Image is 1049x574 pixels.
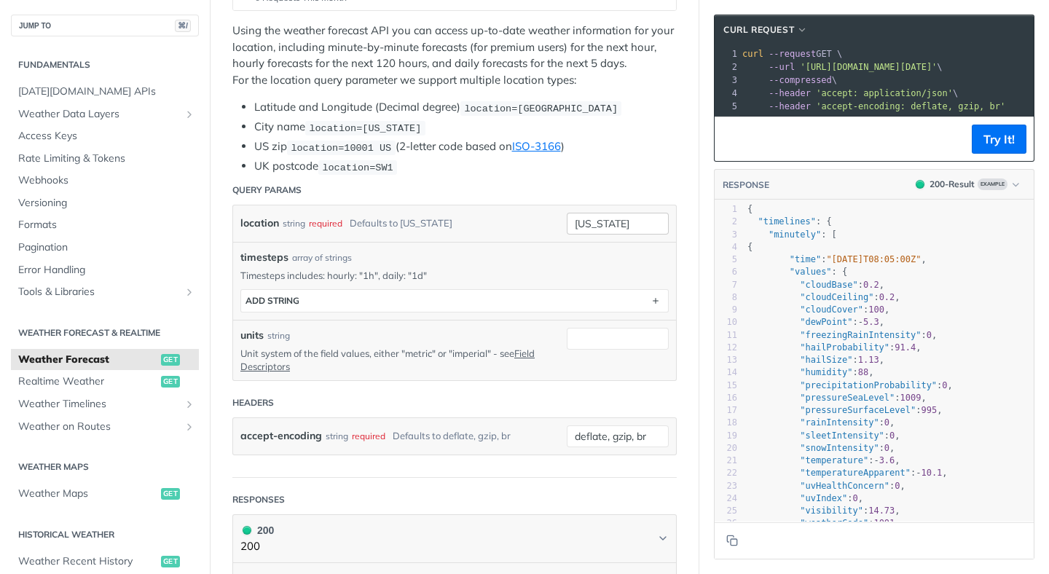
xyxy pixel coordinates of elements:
button: cURL Request [718,23,813,37]
div: 5 [715,253,737,266]
button: Copy to clipboard [722,128,742,150]
span: "temperatureApparent" [800,468,911,478]
span: Weather Timelines [18,397,180,412]
span: "temperature" [800,455,868,465]
span: get [161,488,180,500]
span: GET \ [742,49,842,59]
div: 13 [715,354,737,366]
span: --url [769,62,795,72]
button: 200200-ResultExample [908,177,1026,192]
span: Example [978,178,1007,190]
div: 4 [715,241,737,253]
div: 8 [715,291,737,304]
div: 200 [240,522,274,538]
span: \ [742,75,837,85]
button: 200 200200 [240,522,669,555]
div: 19 [715,430,737,442]
label: location [240,213,279,234]
div: array of strings [292,251,352,264]
span: : , [747,518,900,528]
span: 0 [895,481,900,491]
a: Pagination [11,237,199,259]
p: Using the weather forecast API you can access up-to-date weather information for your location, i... [232,23,677,88]
span: "cloudCeiling" [800,292,873,302]
a: Weather Mapsget [11,483,199,505]
div: 3 [715,229,737,241]
span: Error Handling [18,263,195,278]
span: "timelines" [758,216,815,227]
span: cURL Request [723,23,794,36]
button: Show subpages for Weather Timelines [184,398,195,410]
span: Versioning [18,196,195,211]
button: Show subpages for Tools & Libraries [184,286,195,298]
div: 14 [715,366,737,379]
button: Copy to clipboard [722,530,742,551]
span: "rainIntensity" [800,417,879,428]
a: Realtime Weatherget [11,371,199,393]
a: Weather on RoutesShow subpages for Weather on Routes [11,416,199,438]
span: \ [742,62,943,72]
span: : , [747,443,895,453]
p: 200 [240,538,274,555]
span: 'accept: application/json' [816,88,953,98]
div: string [326,425,348,447]
span: 88 [858,367,868,377]
svg: Chevron [657,532,669,544]
span: get [161,354,180,366]
span: --header [769,101,811,111]
span: { [747,204,753,214]
span: "pressureSeaLevel" [800,393,895,403]
div: 4 [715,87,739,100]
a: Rate Limiting & Tokens [11,148,199,170]
div: 24 [715,492,737,505]
div: 26 [715,517,737,530]
span: "humidity" [800,367,852,377]
p: Unit system of the field values, either "metric" or "imperial" - see [240,347,545,373]
span: get [161,376,180,388]
span: --header [769,88,811,98]
a: Access Keys [11,125,199,147]
div: 1 [715,47,739,60]
span: Pagination [18,240,195,255]
button: Show subpages for Weather on Routes [184,421,195,433]
span: : [ [747,229,837,240]
span: 0 [853,493,858,503]
div: 7 [715,279,737,291]
span: 1001 [873,518,895,528]
span: location=10001 US [291,142,391,153]
span: { [747,242,753,252]
span: 200 [916,180,924,189]
span: --compressed [769,75,832,85]
div: 18 [715,417,737,429]
a: Weather Data LayersShow subpages for Weather Data Layers [11,103,199,125]
h2: Weather Maps [11,460,199,473]
a: Formats [11,214,199,236]
span: : , [747,393,927,403]
span: 1009 [900,393,922,403]
span: 0 [884,417,889,428]
span: "values" [790,267,832,277]
span: : , [747,342,922,353]
span: "pressureSurfaceLevel" [800,405,916,415]
button: JUMP TO⌘/ [11,15,199,36]
span: "uvHealthConcern" [800,481,889,491]
li: City name [254,119,677,135]
div: 25 [715,505,737,517]
span: : , [747,405,942,415]
div: string [283,213,305,234]
div: Defaults to [US_STATE] [350,213,452,234]
span: "minutely" [769,229,821,240]
div: 10 [715,316,737,329]
span: 0.2 [879,292,895,302]
span: Weather on Routes [18,420,180,434]
span: : , [747,330,937,340]
div: ADD string [245,295,299,306]
div: 22 [715,467,737,479]
span: 91.4 [895,342,916,353]
span: 0.2 [863,280,879,290]
span: get [161,556,180,567]
span: - [873,455,879,465]
h2: Historical Weather [11,528,199,541]
span: '[URL][DOMAIN_NAME][DATE]' [800,62,937,72]
span: curl [742,49,763,59]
